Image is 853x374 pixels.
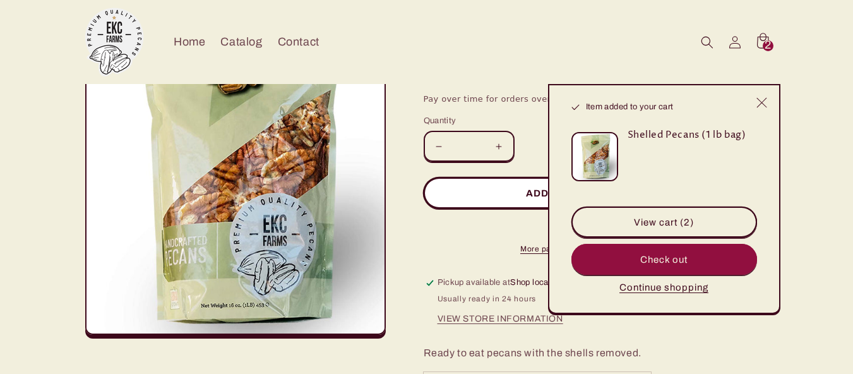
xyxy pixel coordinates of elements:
summary: Search [693,28,721,56]
span: Contact [278,35,319,49]
button: Close [748,88,776,116]
a: Catalog [213,27,270,57]
p: Ready to eat pecans with the shells removed. [424,344,774,363]
span: Shop location [510,278,563,287]
button: Continue shopping [616,281,712,294]
p: Pickup available at [438,277,563,289]
img: EKC Pecans [80,8,149,77]
button: Add to cart [424,178,701,208]
label: Quantity [424,115,701,128]
button: View store information [438,314,563,325]
button: Check out [571,244,757,275]
a: Contact [270,27,327,57]
span: Home [174,35,205,49]
h3: Shelled Pecans (1 lb bag) [628,129,746,142]
a: EKC Pecans [75,3,153,81]
span: 2 [765,40,772,51]
h2: Item added to your cart [571,101,748,114]
p: Usually ready in 24 hours [438,293,563,305]
a: Home [166,27,213,57]
a: View cart (2) [571,207,757,238]
div: Item added to your cart [548,84,780,314]
media-gallery: Gallery Viewer [80,19,392,339]
a: More payment options [424,243,701,255]
span: Catalog [220,35,262,49]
